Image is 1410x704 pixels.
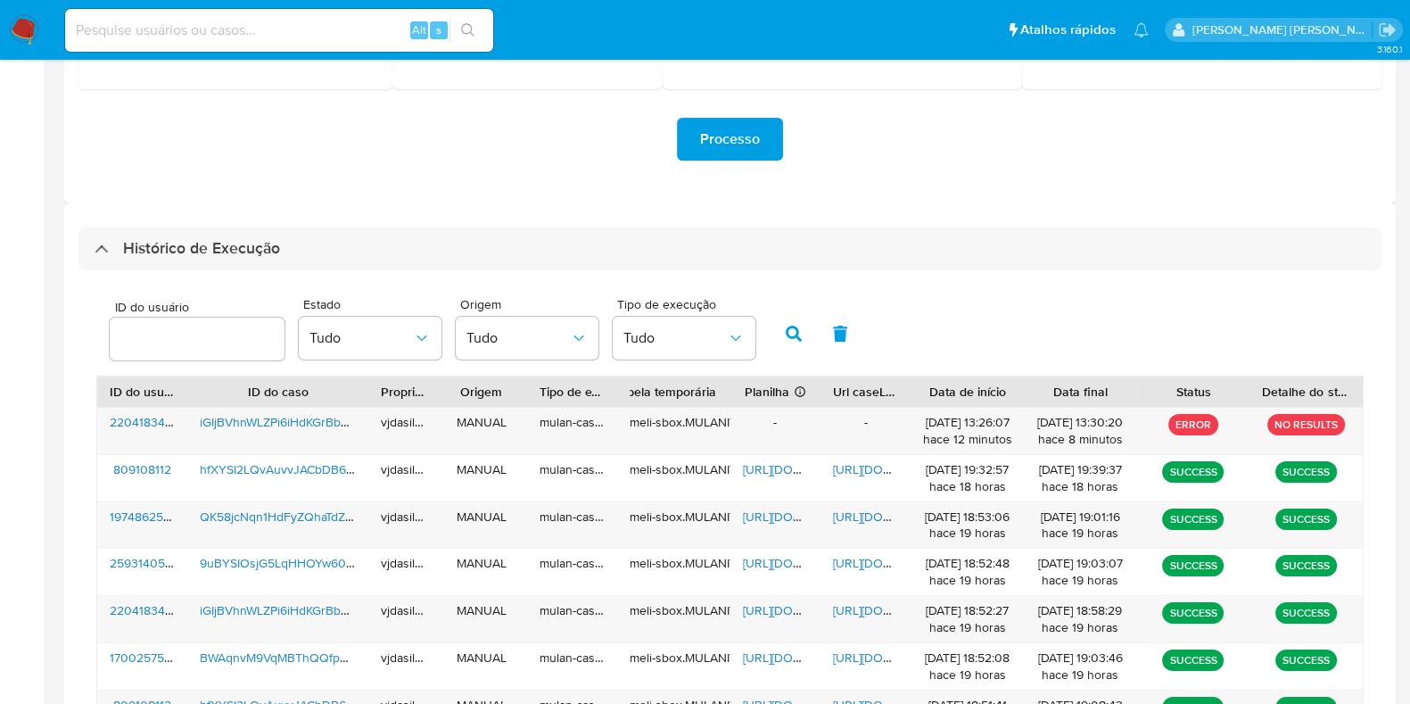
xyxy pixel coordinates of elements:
span: 3.160.1 [1376,42,1401,56]
span: Atalhos rápidos [1020,21,1116,39]
input: Pesquise usuários ou casos... [65,19,493,42]
p: viviane.jdasilva@mercadopago.com.br [1192,21,1373,38]
a: Notificações [1134,22,1149,37]
span: s [436,21,441,38]
span: Alt [412,21,426,38]
a: Sair [1378,21,1397,39]
button: search-icon [449,18,486,43]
